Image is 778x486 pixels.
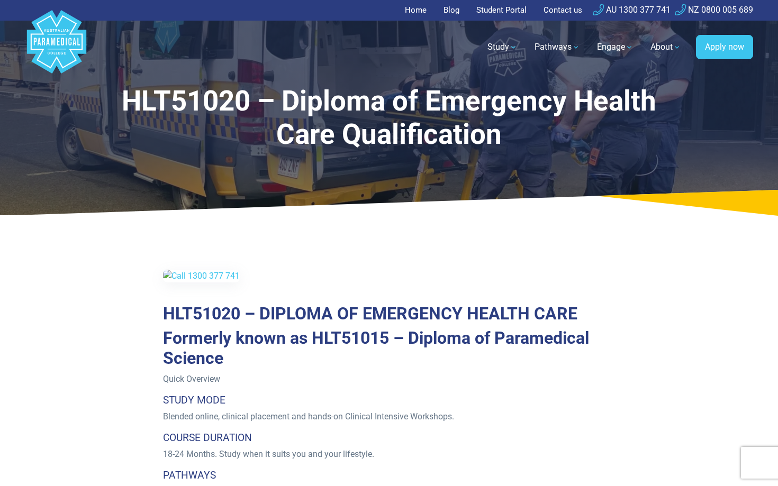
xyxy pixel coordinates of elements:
[163,469,614,481] h4: PATHWAYS
[163,328,614,369] h2: Formerly known as HLT51015 – Diploma of Paramedical Science
[25,21,88,74] a: Australian Paramedical College
[163,373,614,386] p: Quick Overview
[163,394,614,406] h4: STUDY MODE
[696,35,753,59] a: Apply now
[163,432,614,444] h4: COURSE DURATION
[591,32,640,62] a: Engage
[163,304,614,324] h2: HLT51020 – DIPLOMA OF EMERGENCY HEALTH CARE
[163,410,614,423] p: Blended online, clinical placement and hands-on Clinical Intensive Workshops.
[163,448,614,461] p: 18-24 Months. Study when it suits you and your lifestyle.
[675,5,753,15] a: NZ 0800 005 689
[116,85,662,152] h1: HLT51020 – Diploma of Emergency Health Care Qualification
[644,32,687,62] a: About
[481,32,524,62] a: Study
[163,270,240,280] a: Click to call 1300 377 741
[528,32,586,62] a: Pathways
[593,5,671,15] a: AU 1300 377 741
[163,270,240,282] img: Call 1300 377 741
